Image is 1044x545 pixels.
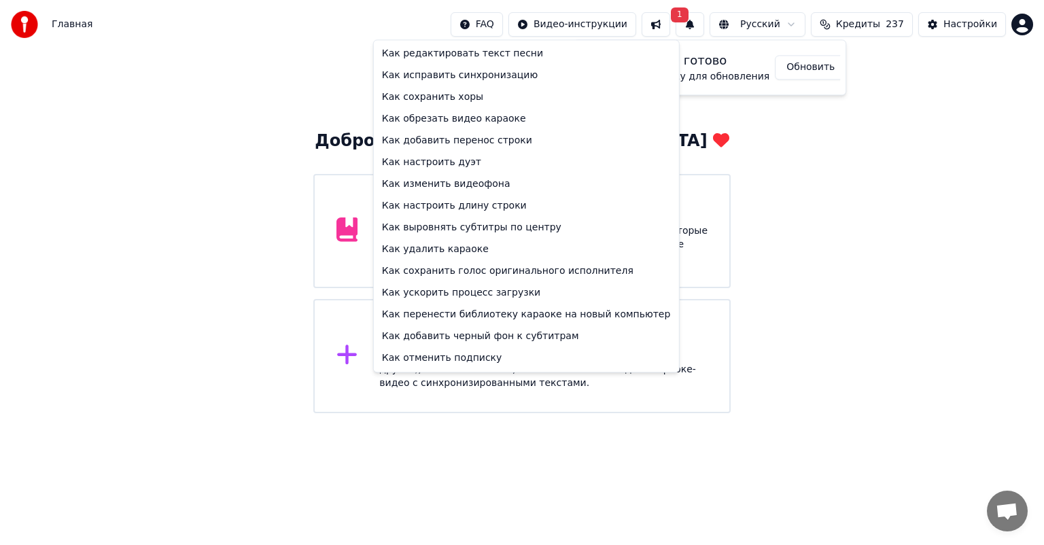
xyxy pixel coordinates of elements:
div: Как настроить длину строки [377,195,676,217]
div: Как добавить черный фон к субтитрам [377,326,676,347]
div: Как выровнять субтитры по центру [377,217,676,239]
div: Как настроить дуэт [377,152,676,173]
div: Как сохранить хоры [377,86,676,108]
div: Как перенести библиотеку караоке на новый компьютер [377,304,676,326]
div: Как исправить синхронизацию [377,65,676,86]
div: Как отменить подписку [377,347,676,369]
div: Как обрезать видео караоке [377,108,676,130]
div: Как сохранить голос оригинального исполнителя [377,260,676,282]
div: Как изменить видеофона [377,173,676,195]
div: Как удалить караоке [377,239,676,260]
div: Как ускорить процесс загрузки [377,282,676,304]
div: Как добавить перенос строки [377,130,676,152]
div: Как редактировать текст песни [377,43,676,65]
